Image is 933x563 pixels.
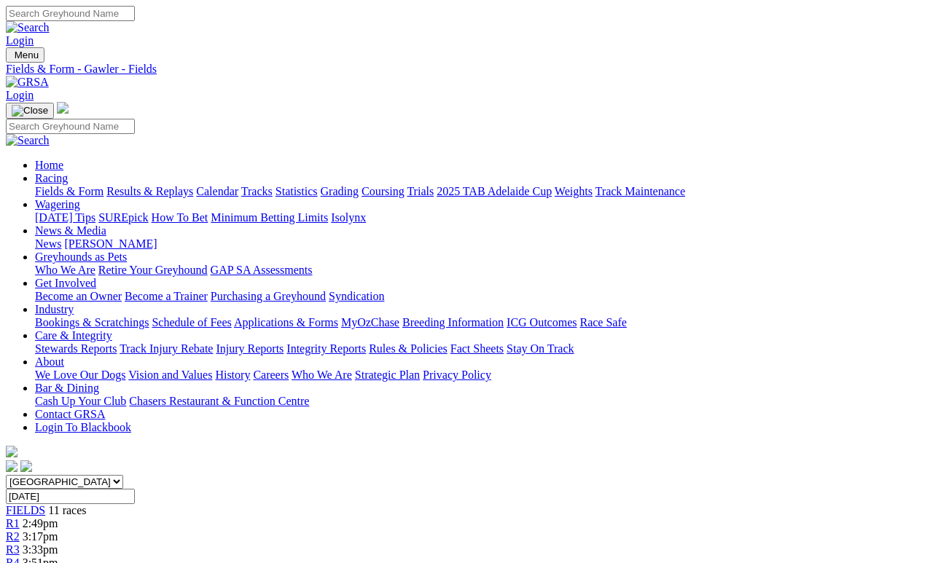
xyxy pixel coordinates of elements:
[286,342,366,355] a: Integrity Reports
[128,369,212,381] a: Vision and Values
[35,264,95,276] a: Who We Are
[35,172,68,184] a: Racing
[6,63,927,76] a: Fields & Form - Gawler - Fields
[6,543,20,556] a: R3
[23,530,58,543] span: 3:17pm
[6,530,20,543] a: R2
[35,211,95,224] a: [DATE] Tips
[6,446,17,457] img: logo-grsa-white.png
[6,504,45,516] a: FIELDS
[321,185,359,197] a: Grading
[6,489,135,504] input: Select date
[211,290,326,302] a: Purchasing a Greyhound
[341,316,399,328] a: MyOzChase
[35,237,927,251] div: News & Media
[64,237,157,250] a: [PERSON_NAME]
[6,119,135,134] input: Search
[35,237,61,250] a: News
[234,316,338,328] a: Applications & Forms
[507,316,577,328] a: ICG Outcomes
[241,185,273,197] a: Tracks
[407,185,434,197] a: Trials
[35,382,99,394] a: Bar & Dining
[362,185,405,197] a: Coursing
[6,134,50,147] img: Search
[6,21,50,34] img: Search
[369,342,448,355] a: Rules & Policies
[507,342,574,355] a: Stay On Track
[48,504,86,516] span: 11 races
[35,342,927,355] div: Care & Integrity
[35,264,927,277] div: Greyhounds as Pets
[253,369,289,381] a: Careers
[106,185,193,197] a: Results & Replays
[35,342,117,355] a: Stewards Reports
[211,264,313,276] a: GAP SA Assessments
[35,198,80,210] a: Wagering
[6,47,44,63] button: Toggle navigation
[35,421,131,433] a: Login To Blackbook
[6,103,54,119] button: Toggle navigation
[125,290,208,302] a: Become a Trainer
[6,460,17,472] img: facebook.svg
[35,395,126,407] a: Cash Up Your Club
[35,277,96,289] a: Get Involved
[35,408,105,420] a: Contact GRSA
[276,185,318,197] a: Statistics
[57,102,69,114] img: logo-grsa-white.png
[6,6,135,21] input: Search
[35,211,927,224] div: Wagering
[579,316,626,328] a: Race Safe
[152,316,231,328] a: Schedule of Fees
[211,211,328,224] a: Minimum Betting Limits
[292,369,352,381] a: Who We Are
[20,460,32,472] img: twitter.svg
[15,50,39,60] span: Menu
[450,342,504,355] a: Fact Sheets
[6,517,20,529] a: R1
[6,89,34,101] a: Login
[35,290,927,303] div: Get Involved
[6,76,49,89] img: GRSA
[35,185,104,197] a: Fields & Form
[355,369,420,381] a: Strategic Plan
[35,369,927,382] div: About
[129,395,309,407] a: Chasers Restaurant & Function Centre
[596,185,685,197] a: Track Maintenance
[35,290,122,302] a: Become an Owner
[35,224,106,237] a: News & Media
[196,185,238,197] a: Calendar
[12,105,48,117] img: Close
[331,211,366,224] a: Isolynx
[35,395,927,408] div: Bar & Dining
[23,517,58,529] span: 2:49pm
[555,185,593,197] a: Weights
[35,369,125,381] a: We Love Our Dogs
[329,290,384,302] a: Syndication
[35,303,74,315] a: Industry
[6,34,34,47] a: Login
[215,369,250,381] a: History
[402,316,504,328] a: Breeding Information
[35,159,63,171] a: Home
[35,355,64,368] a: About
[216,342,284,355] a: Injury Reports
[35,316,149,328] a: Bookings & Scratchings
[152,211,208,224] a: How To Bet
[120,342,213,355] a: Track Injury Rebate
[23,543,58,556] span: 3:33pm
[98,264,208,276] a: Retire Your Greyhound
[35,329,112,342] a: Care & Integrity
[35,316,927,329] div: Industry
[437,185,552,197] a: 2025 TAB Adelaide Cup
[35,251,127,263] a: Greyhounds as Pets
[98,211,148,224] a: SUREpick
[35,185,927,198] div: Racing
[423,369,491,381] a: Privacy Policy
